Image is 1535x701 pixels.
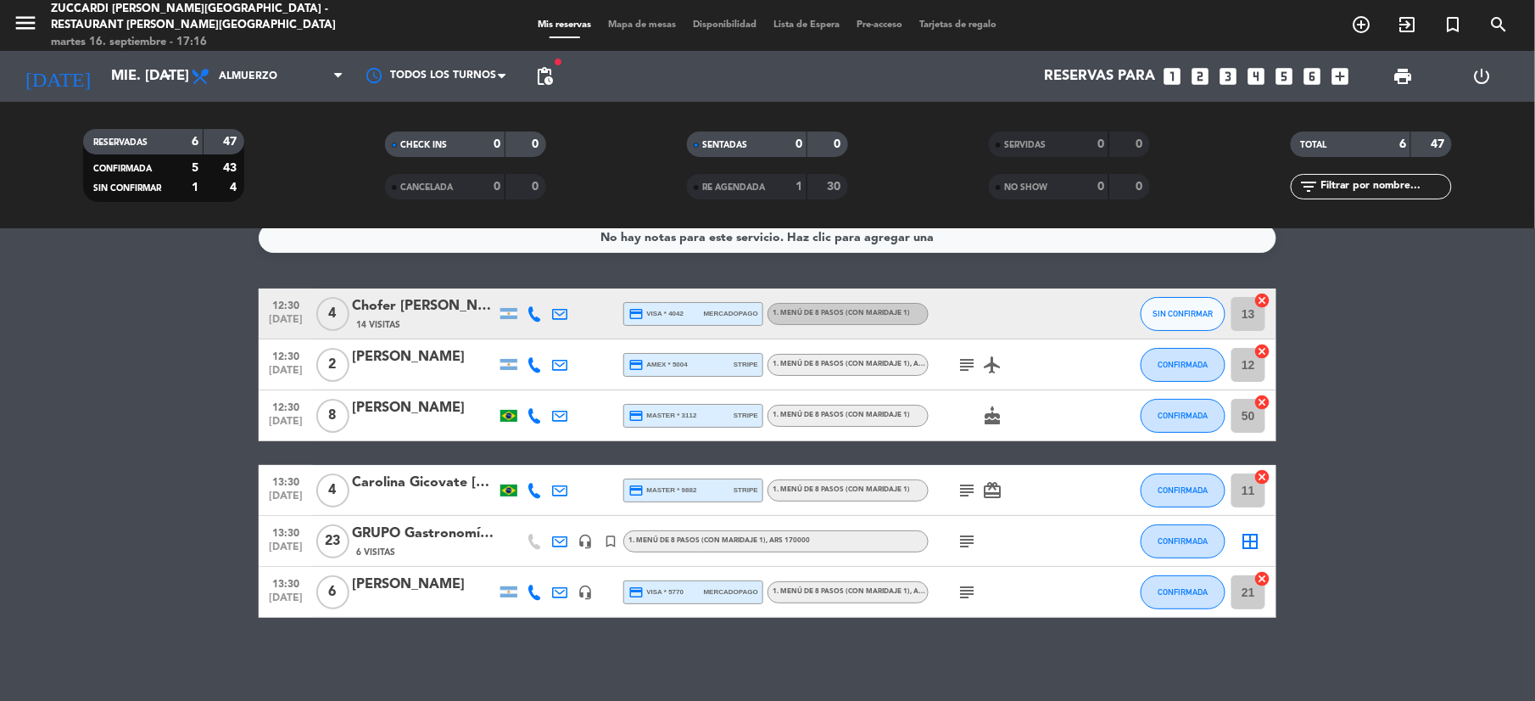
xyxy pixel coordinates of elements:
span: CONFIRMADA [1158,360,1208,369]
strong: 0 [1136,181,1147,193]
span: SIN CONFIRMAR [1153,309,1214,318]
span: 6 [316,575,349,609]
strong: 30 [828,181,845,193]
div: GRUPO Gastronomía 5.0 AEHGA [352,523,496,545]
i: search [1489,14,1510,35]
span: stripe [734,359,758,370]
span: 12:30 [265,294,307,314]
div: No hay notas para este servicio. Haz clic para agregar una [601,228,935,248]
i: [DATE] [13,58,103,95]
span: , ARS 170000 [766,537,810,544]
button: CONFIRMADA [1141,399,1225,433]
div: Zuccardi [PERSON_NAME][GEOGRAPHIC_DATA] - Restaurant [PERSON_NAME][GEOGRAPHIC_DATA] [51,1,371,34]
span: amex * 5004 [628,357,688,373]
span: SERVIDAS [1004,141,1046,149]
span: [DATE] [265,491,307,510]
strong: 0 [494,181,500,193]
span: 1. MENÚ DE 8 PASOS (con maridaje 1) [773,361,954,367]
i: arrow_drop_down [158,66,178,87]
div: [PERSON_NAME] [352,346,496,368]
span: mercadopago [704,586,758,597]
button: SIN CONFIRMAR [1141,297,1225,331]
div: LOG OUT [1443,51,1522,102]
span: 23 [316,524,349,558]
span: master * 3112 [628,408,697,423]
i: card_giftcard [982,480,1002,501]
i: credit_card [628,306,644,322]
i: power_settings_new [1472,66,1493,87]
span: Tarjetas de regalo [912,20,1006,30]
button: CONFIRMADA [1141,474,1225,508]
i: looks_5 [1273,65,1295,87]
i: looks_4 [1245,65,1267,87]
span: CONFIRMADA [1158,485,1208,495]
span: 1. MENÚ DE 8 PASOS (con maridaje 1) [773,588,954,595]
span: SIN CONFIRMAR [93,184,161,193]
i: headset_mic [578,534,593,549]
span: TOTAL [1301,141,1327,149]
span: 13:30 [265,573,307,592]
strong: 5 [192,162,198,174]
i: looks_6 [1301,65,1323,87]
i: headset_mic [578,585,593,600]
button: CONFIRMADA [1141,348,1225,382]
i: add_box [1329,65,1351,87]
span: [DATE] [265,314,307,334]
i: credit_card [628,483,644,498]
span: NO SHOW [1004,183,1047,192]
span: [DATE] [265,592,307,612]
strong: 6 [1399,138,1406,150]
span: pending_actions [534,66,555,87]
i: subject [957,355,977,375]
i: cancel [1254,343,1271,360]
span: 12:30 [265,345,307,365]
span: [DATE] [265,416,307,435]
i: looks_one [1161,65,1183,87]
strong: 0 [795,138,802,150]
i: cancel [1254,394,1271,411]
span: stripe [734,410,758,421]
i: border_all [1241,531,1261,552]
span: 6 Visitas [356,546,395,559]
div: Carolina Gicovate [PERSON_NAME] [352,472,496,494]
i: subject [957,531,977,552]
span: 1. MENÚ DE 8 PASOS (con maridaje 1) [773,412,910,418]
i: subject [957,582,977,603]
span: RESERVADAS [93,138,148,147]
i: credit_card [628,585,644,600]
i: looks_two [1189,65,1211,87]
span: [DATE] [265,365,307,384]
i: turned_in_not [603,534,618,549]
strong: 1 [795,181,802,193]
span: 13:30 [265,522,307,541]
span: stripe [734,485,758,496]
span: Mapa de mesas [600,20,685,30]
i: filter_list [1299,177,1320,197]
span: [DATE] [265,541,307,561]
span: 1. MENÚ DE 8 PASOS (con maridaje 1) [773,486,910,493]
span: visa * 5770 [628,585,684,600]
span: 4 [316,297,349,331]
span: , ARS 170000 [910,588,954,595]
span: Reservas para [1044,69,1155,85]
span: 12:30 [265,396,307,416]
span: CONFIRMADA [1158,587,1208,597]
span: Mis reservas [530,20,600,30]
span: Pre-acceso [849,20,912,30]
span: print [1393,66,1413,87]
span: 2 [316,348,349,382]
input: Filtrar por nombre... [1320,177,1451,196]
strong: 0 [533,181,543,193]
strong: 0 [834,138,845,150]
i: airplanemode_active [982,355,1002,375]
i: add_circle_outline [1352,14,1372,35]
span: Almuerzo [219,70,277,82]
strong: 47 [1432,138,1448,150]
div: Chofer [PERSON_NAME] [352,295,496,317]
i: subject [957,480,977,501]
i: cancel [1254,292,1271,309]
i: looks_3 [1217,65,1239,87]
i: turned_in_not [1443,14,1464,35]
strong: 1 [192,182,198,193]
span: 1. MENÚ DE 8 PASOS (con maridaje 1) [628,537,810,544]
